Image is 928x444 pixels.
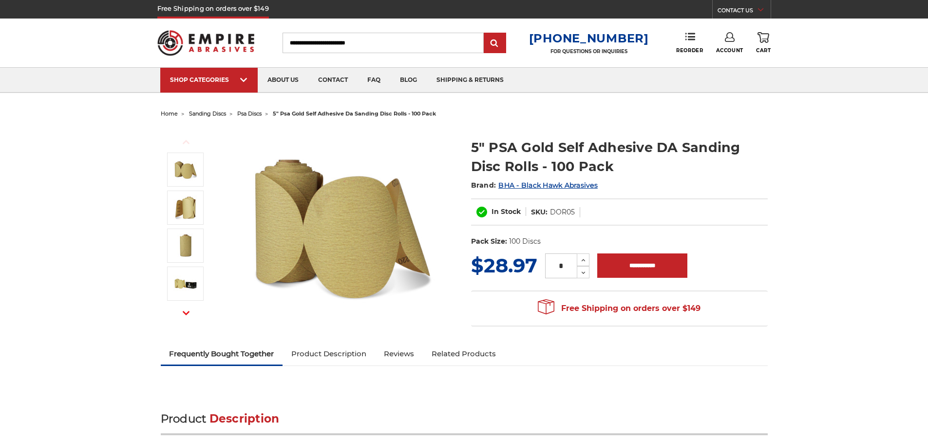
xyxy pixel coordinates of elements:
img: 5" Sticky Backed Sanding Discs on a roll [173,157,198,182]
h1: 5" PSA Gold Self Adhesive DA Sanding Disc Rolls - 100 Pack [471,138,768,176]
a: Reviews [375,343,423,365]
span: 5" psa gold self adhesive da sanding disc rolls - 100 pack [273,110,436,117]
span: Cart [756,47,771,54]
a: psa discs [237,110,262,117]
dt: Pack Size: [471,236,507,247]
div: SHOP CATEGORIES [170,76,248,83]
a: home [161,110,178,117]
img: Empire Abrasives [157,24,255,62]
p: FOR QUESTIONS OR INQUIRIES [529,48,649,55]
a: blog [390,68,427,93]
button: Previous [174,132,198,153]
a: about us [258,68,308,93]
a: sanding discs [189,110,226,117]
span: Description [209,412,280,425]
a: shipping & returns [427,68,513,93]
a: [PHONE_NUMBER] [529,31,649,45]
span: Brand: [471,181,496,190]
a: Reorder [676,32,703,53]
span: $28.97 [471,253,537,277]
span: Product [161,412,207,425]
span: Account [716,47,743,54]
dd: 100 Discs [509,236,541,247]
a: contact [308,68,358,93]
a: Cart [756,32,771,54]
a: faq [358,68,390,93]
img: Black hawk abrasives gold psa discs on a roll [173,271,198,296]
span: Free Shipping on orders over $149 [538,299,701,318]
a: Related Products [423,343,505,365]
span: Reorder [676,47,703,54]
img: 5" PSA Gold Sanding Discs on a Roll [173,195,198,220]
a: BHA - Black Hawk Abrasives [498,181,598,190]
dd: DOR05 [550,207,575,217]
button: Next [174,303,198,324]
span: In Stock [492,207,521,216]
img: 5 inch gold discs on a roll [173,233,198,258]
input: Submit [485,34,505,53]
a: Product Description [283,343,375,365]
img: 5" Sticky Backed Sanding Discs on a roll [244,128,439,323]
a: CONTACT US [718,5,771,19]
dt: SKU: [531,207,548,217]
a: Frequently Bought Together [161,343,283,365]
